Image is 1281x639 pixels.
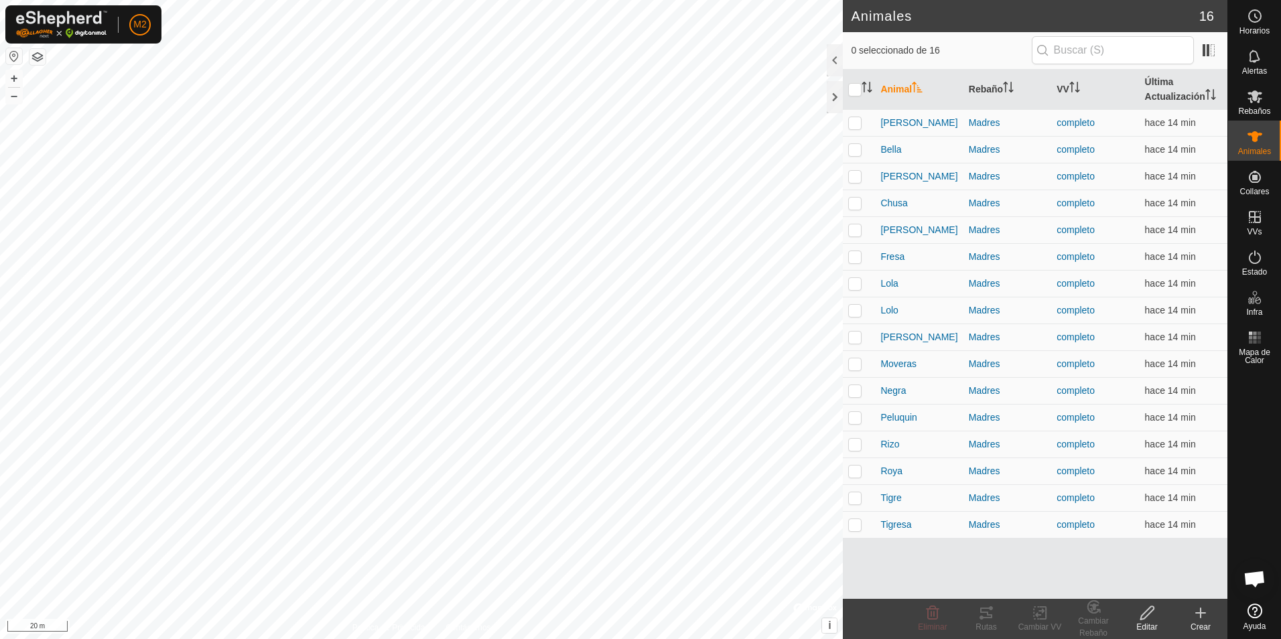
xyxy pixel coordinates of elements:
div: Madres [969,357,1046,371]
span: 10 sept 2025, 12:25 [1145,385,1196,396]
span: Chusa [880,196,907,210]
button: Capas del Mapa [29,49,46,65]
a: completo [1057,278,1095,289]
span: Mapa de Calor [1231,348,1278,364]
span: [PERSON_NAME] [880,169,957,184]
span: Rebaños [1238,107,1270,115]
span: 10 sept 2025, 12:25 [1145,412,1196,423]
th: Animal [875,70,963,110]
div: Madres [969,303,1046,317]
p-sorticon: Activar para ordenar [1069,84,1080,94]
a: completo [1057,519,1095,530]
span: M2 [133,17,146,31]
a: completo [1057,385,1095,396]
a: completo [1057,332,1095,342]
input: Buscar (S) [1032,36,1194,64]
a: completo [1057,492,1095,503]
a: completo [1057,251,1095,262]
div: Crear [1174,621,1227,633]
div: Madres [969,116,1046,130]
span: Collares [1239,188,1269,196]
div: Madres [969,491,1046,505]
span: 10 sept 2025, 12:25 [1145,492,1196,503]
button: Restablecer Mapa [6,48,22,64]
div: Madres [969,196,1046,210]
div: Madres [969,464,1046,478]
a: Política de Privacidad [352,622,429,634]
div: Madres [969,250,1046,264]
span: Tigre [880,491,901,505]
span: Fresa [880,250,904,264]
img: Logo Gallagher [16,11,107,38]
div: Chat abierto [1235,559,1275,599]
span: 0 seleccionado de 16 [851,44,1031,58]
button: i [822,618,837,633]
span: i [828,620,831,631]
span: Alertas [1242,67,1267,75]
span: Bella [880,143,901,157]
span: [PERSON_NAME] [880,223,957,237]
p-sorticon: Activar para ordenar [912,84,923,94]
span: 10 sept 2025, 12:25 [1145,278,1196,289]
a: completo [1057,439,1095,449]
a: completo [1057,144,1095,155]
button: + [6,70,22,86]
span: Negra [880,384,906,398]
span: 10 sept 2025, 12:25 [1145,358,1196,369]
div: Madres [969,169,1046,184]
div: Editar [1120,621,1174,633]
span: 16 [1199,6,1214,26]
span: Estado [1242,268,1267,276]
span: Peluquin [880,411,917,425]
div: Cambiar VV [1013,621,1067,633]
span: VVs [1247,228,1262,236]
span: 10 sept 2025, 12:25 [1145,439,1196,449]
span: [PERSON_NAME] [880,330,957,344]
span: Animales [1238,147,1271,155]
span: 10 sept 2025, 12:25 [1145,171,1196,182]
th: Última Actualización [1140,70,1227,110]
span: 10 sept 2025, 12:25 [1145,305,1196,315]
a: completo [1057,466,1095,476]
a: completo [1057,412,1095,423]
a: completo [1057,198,1095,208]
p-sorticon: Activar para ordenar [1205,91,1216,102]
p-sorticon: Activar para ordenar [862,84,872,94]
p-sorticon: Activar para ordenar [1003,84,1014,94]
span: Horarios [1239,27,1270,35]
th: VV [1051,70,1139,110]
span: Infra [1246,308,1262,316]
a: completo [1057,224,1095,235]
span: Eliminar [918,622,947,632]
a: completo [1057,117,1095,128]
div: Madres [969,411,1046,425]
div: Cambiar Rebaño [1067,615,1120,639]
button: – [6,88,22,104]
span: 10 sept 2025, 12:25 [1145,251,1196,262]
span: 10 sept 2025, 12:25 [1145,117,1196,128]
a: Ayuda [1228,598,1281,636]
div: Madres [969,143,1046,157]
span: 10 sept 2025, 12:25 [1145,144,1196,155]
span: Lolo [880,303,898,317]
a: completo [1057,305,1095,315]
div: Madres [969,223,1046,237]
span: Rizo [880,437,899,451]
span: Moveras [880,357,917,371]
span: 10 sept 2025, 12:25 [1145,466,1196,476]
span: Ayuda [1243,622,1266,630]
div: Madres [969,384,1046,398]
span: 10 sept 2025, 12:25 [1145,332,1196,342]
a: Contáctenos [446,622,490,634]
span: 10 sept 2025, 12:25 [1145,224,1196,235]
div: Madres [969,437,1046,451]
div: Madres [969,518,1046,532]
span: Lola [880,277,898,291]
span: Tigresa [880,518,911,532]
a: completo [1057,171,1095,182]
div: Madres [969,330,1046,344]
span: 10 sept 2025, 12:25 [1145,519,1196,530]
th: Rebaño [963,70,1051,110]
span: 10 sept 2025, 12:25 [1145,198,1196,208]
div: Madres [969,277,1046,291]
